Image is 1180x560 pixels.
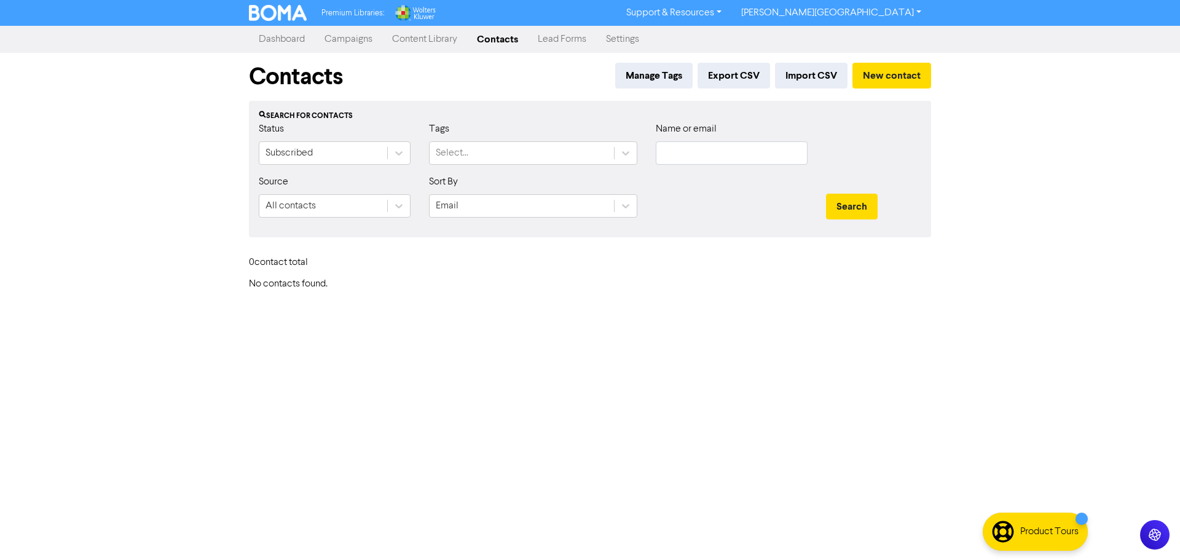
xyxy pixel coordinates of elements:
[265,199,316,213] div: All contacts
[249,257,347,269] h6: 0 contact total
[265,146,313,160] div: Subscribed
[249,27,315,52] a: Dashboard
[615,63,693,89] button: Manage Tags
[436,146,468,160] div: Select...
[249,278,931,290] h6: No contacts found.
[382,27,467,52] a: Content Library
[528,27,596,52] a: Lead Forms
[249,63,343,91] h1: Contacts
[852,63,931,89] button: New contact
[596,27,649,52] a: Settings
[259,111,921,122] div: Search for contacts
[775,63,848,89] button: Import CSV
[656,122,717,136] label: Name or email
[616,3,731,23] a: Support & Resources
[429,122,449,136] label: Tags
[315,27,382,52] a: Campaigns
[1119,501,1180,560] iframe: Chat Widget
[259,175,288,189] label: Source
[731,3,931,23] a: [PERSON_NAME][GEOGRAPHIC_DATA]
[394,5,436,21] img: Wolters Kluwer
[436,199,458,213] div: Email
[249,5,307,21] img: BOMA Logo
[467,27,528,52] a: Contacts
[259,122,284,136] label: Status
[429,175,458,189] label: Sort By
[826,194,878,219] button: Search
[698,63,770,89] button: Export CSV
[321,9,384,17] span: Premium Libraries:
